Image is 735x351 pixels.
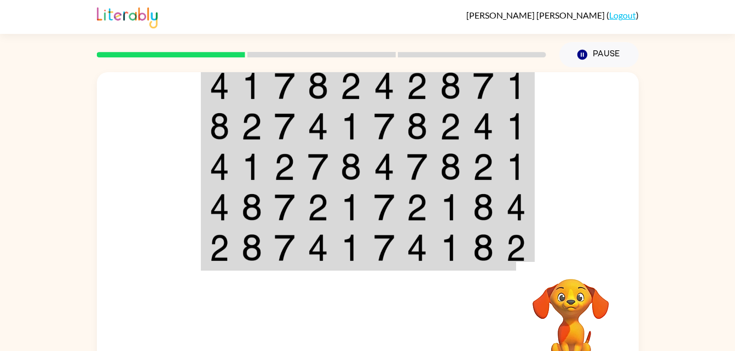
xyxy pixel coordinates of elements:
[274,72,295,100] img: 7
[340,113,361,140] img: 1
[506,234,526,261] img: 2
[308,113,328,140] img: 4
[440,194,461,221] img: 1
[210,194,229,221] img: 4
[440,153,461,180] img: 8
[407,153,427,180] img: 7
[407,194,427,221] img: 2
[407,113,427,140] img: 8
[473,194,494,221] img: 8
[440,113,461,140] img: 2
[97,4,158,28] img: Literably
[374,72,395,100] img: 4
[440,72,461,100] img: 8
[340,153,361,180] img: 8
[466,10,639,20] div: ( )
[308,234,328,261] img: 4
[308,153,328,180] img: 7
[506,153,526,180] img: 1
[340,234,361,261] img: 1
[241,194,262,221] img: 8
[473,113,494,140] img: 4
[466,10,606,20] span: [PERSON_NAME] [PERSON_NAME]
[374,113,395,140] img: 7
[340,194,361,221] img: 1
[274,113,295,140] img: 7
[340,72,361,100] img: 2
[473,72,494,100] img: 7
[374,153,395,180] img: 4
[308,72,328,100] img: 8
[407,234,427,261] img: 4
[210,153,229,180] img: 4
[210,72,229,100] img: 4
[506,194,526,221] img: 4
[506,113,526,140] img: 1
[559,42,639,67] button: Pause
[274,234,295,261] img: 7
[374,234,395,261] img: 7
[473,234,494,261] img: 8
[440,234,461,261] img: 1
[241,72,262,100] img: 1
[308,194,328,221] img: 2
[274,194,295,221] img: 7
[407,72,427,100] img: 2
[210,234,229,261] img: 2
[241,113,262,140] img: 2
[210,113,229,140] img: 8
[274,153,295,180] img: 2
[241,234,262,261] img: 8
[374,194,395,221] img: 7
[609,10,636,20] a: Logout
[506,72,526,100] img: 1
[241,153,262,180] img: 1
[473,153,494,180] img: 2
